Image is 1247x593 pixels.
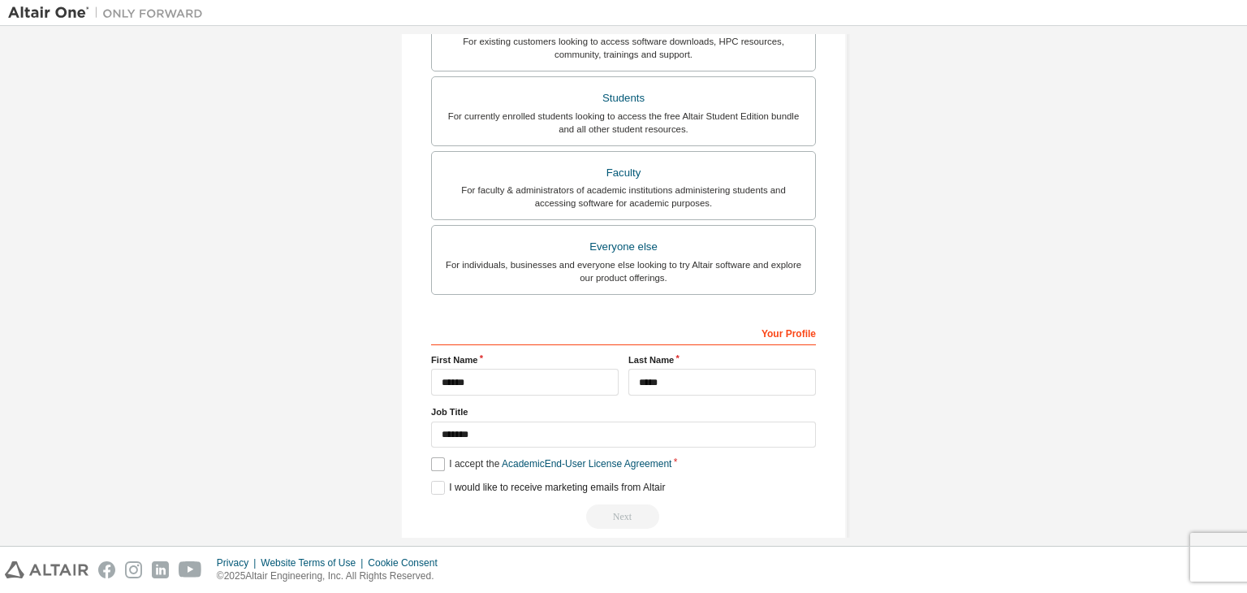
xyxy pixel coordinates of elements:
[431,405,816,418] label: Job Title
[431,481,665,495] label: I would like to receive marketing emails from Altair
[431,504,816,529] div: Read and acccept EULA to continue
[5,561,88,578] img: altair_logo.svg
[368,556,447,569] div: Cookie Consent
[261,556,368,569] div: Website Terms of Use
[442,184,805,210] div: For faculty & administrators of academic institutions administering students and accessing softwa...
[442,162,805,184] div: Faculty
[628,353,816,366] label: Last Name
[431,457,671,471] label: I accept the
[431,353,619,366] label: First Name
[217,556,261,569] div: Privacy
[442,110,805,136] div: For currently enrolled students looking to access the free Altair Student Edition bundle and all ...
[217,569,447,583] p: © 2025 Altair Engineering, Inc. All Rights Reserved.
[179,561,202,578] img: youtube.svg
[98,561,115,578] img: facebook.svg
[502,458,671,470] a: Academic End-User License Agreement
[431,319,816,345] div: Your Profile
[442,236,805,258] div: Everyone else
[442,258,805,284] div: For individuals, businesses and everyone else looking to try Altair software and explore our prod...
[442,87,805,110] div: Students
[152,561,169,578] img: linkedin.svg
[125,561,142,578] img: instagram.svg
[442,35,805,61] div: For existing customers looking to access software downloads, HPC resources, community, trainings ...
[8,5,211,21] img: Altair One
